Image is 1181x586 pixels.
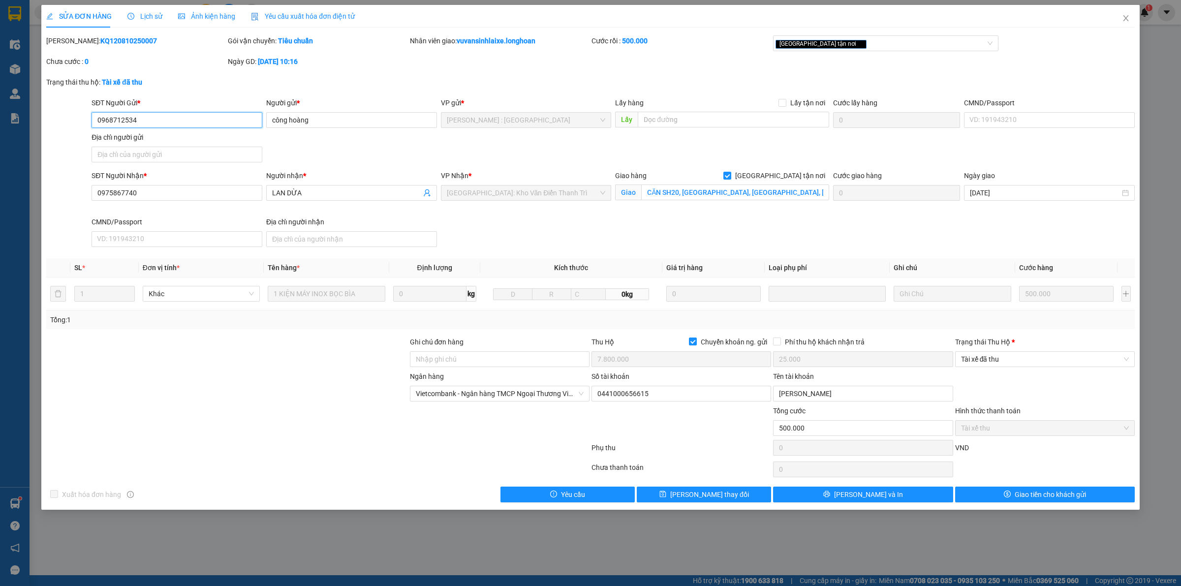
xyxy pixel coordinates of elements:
[955,407,1021,415] label: Hình thức thanh toán
[149,286,254,301] span: Khác
[50,286,66,302] button: delete
[127,13,134,20] span: clock-circle
[251,13,259,21] img: icon
[102,78,142,86] b: Tài xế đã thu
[781,337,869,347] span: Phí thu hộ khách nhận trả
[638,112,829,127] input: Dọc đường
[65,4,195,18] strong: PHIẾU DÁN LÊN HÀNG
[615,172,647,180] span: Giao hàng
[591,372,629,380] label: Số tài khoản
[62,20,198,30] span: Ngày in phiếu: 15:37 ngày
[46,56,226,67] div: Chưa cước :
[4,60,149,73] span: Mã đơn: KQ121210250022
[278,37,313,45] b: Tiêu chuẩn
[92,216,262,227] div: CMND/Passport
[258,58,298,65] b: [DATE] 10:16
[100,37,157,45] b: KQ120810250007
[228,35,407,46] div: Gói vận chuyển:
[447,185,606,200] span: Hà Nội: Kho Văn Điển Thanh Trì
[441,172,468,180] span: VP Nhận
[416,386,584,401] span: Vietcombank - Ngân hàng TMCP Ngoại Thương Việt Nam
[266,216,437,227] div: Địa chỉ người nhận
[493,288,532,300] input: D
[228,56,407,67] div: Ngày GD:
[1015,489,1086,500] span: Giao tiền cho khách gửi
[833,99,877,107] label: Cước lấy hàng
[773,487,953,502] button: printer[PERSON_NAME] và In
[961,421,1129,435] span: Tài xế thu
[1019,264,1053,272] span: Cước hàng
[615,185,641,200] span: Giao
[964,172,995,180] label: Ngày giao
[590,462,772,479] div: Chưa thanh toán
[731,170,829,181] span: [GEOGRAPHIC_DATA] tận nơi
[659,491,666,498] span: save
[127,12,162,20] span: Lịch sử
[890,258,1015,278] th: Ghi chú
[571,288,606,300] input: C
[554,264,588,272] span: Kích thước
[268,286,385,302] input: VD: Bàn, Ghế
[833,112,960,128] input: Cước lấy hàng
[441,97,612,108] div: VP gửi
[1122,14,1130,22] span: close
[606,288,649,300] span: 0kg
[1121,286,1131,302] button: plus
[251,12,355,20] span: Yêu cầu xuất hóa đơn điện tử
[46,35,226,46] div: [PERSON_NAME]:
[666,286,761,302] input: 0
[92,97,262,108] div: SĐT Người Gửi
[833,172,882,180] label: Cước giao hàng
[622,37,648,45] b: 500.000
[410,372,444,380] label: Ngân hàng
[4,33,75,51] span: [PHONE_NUMBER]
[532,288,571,300] input: R
[823,491,830,498] span: printer
[776,40,867,49] span: [GEOGRAPHIC_DATA] tận nơi
[1004,491,1011,498] span: dollar
[50,314,456,325] div: Tổng: 1
[457,37,535,45] b: vuvansinhlaixe.longhoan
[27,33,52,42] strong: CSKH:
[961,352,1129,367] span: Tài xế đã thu
[266,231,437,247] input: Địa chỉ của người nhận
[894,286,1011,302] input: Ghi Chú
[466,286,476,302] span: kg
[127,491,134,498] span: info-circle
[955,487,1135,502] button: dollarGiao tiền cho khách gửi
[92,147,262,162] input: Địa chỉ của người gửi
[410,351,590,367] input: Ghi chú đơn hàng
[591,35,771,46] div: Cước rồi :
[834,489,903,500] span: [PERSON_NAME] và In
[666,264,703,272] span: Giá trị hàng
[773,386,953,401] input: Tên tài khoản
[410,35,590,46] div: Nhân viên giao:
[773,407,806,415] span: Tổng cước
[92,170,262,181] div: SĐT Người Nhận
[92,132,262,143] div: Địa chỉ người gửi
[58,489,125,500] span: Xuất hóa đơn hàng
[591,386,771,401] input: Số tài khoản
[143,264,180,272] span: Đơn vị tính
[765,258,890,278] th: Loại phụ phí
[641,185,829,200] input: Giao tận nơi
[423,189,431,197] span: user-add
[1112,5,1140,32] button: Close
[74,264,82,272] span: SL
[46,12,112,20] span: SỬA ĐƠN HÀNG
[266,170,437,181] div: Người nhận
[178,12,235,20] span: Ảnh kiện hàng
[670,489,749,500] span: [PERSON_NAME] thay đổi
[964,97,1135,108] div: CMND/Passport
[637,487,771,502] button: save[PERSON_NAME] thay đổi
[955,337,1135,347] div: Trạng thái Thu Hộ
[417,264,452,272] span: Định lượng
[46,13,53,20] span: edit
[410,338,464,346] label: Ghi chú đơn hàng
[46,77,272,88] div: Trạng thái thu hộ:
[447,113,606,127] span: Hồ Chí Minh : Kho Quận 12
[178,13,185,20] span: picture
[550,491,557,498] span: exclamation-circle
[1019,286,1114,302] input: 0
[591,338,614,346] span: Thu Hộ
